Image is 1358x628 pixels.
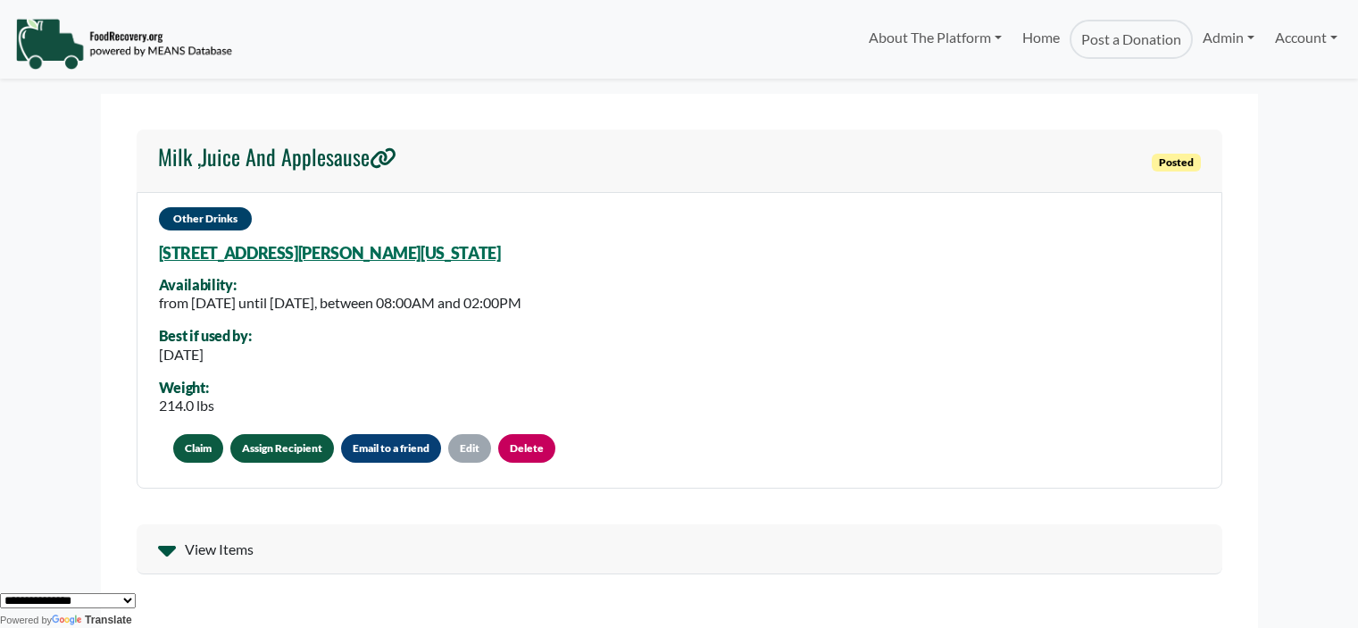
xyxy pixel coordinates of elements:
div: 214.0 lbs [159,395,214,416]
button: Email to a friend [341,434,441,463]
a: Milk ,Juice And Applesause [158,144,396,178]
a: Edit [448,434,491,463]
a: Assign Recipient [230,434,334,463]
h4: Milk ,Juice And Applesause [158,144,396,170]
span: Other Drinks [159,207,252,230]
img: NavigationLogo_FoodRecovery-91c16205cd0af1ed486a0f1a7774a6544ea792ac00100771e7dd3ec7c0e58e41.png [15,17,232,71]
a: Account [1265,20,1347,55]
a: [STREET_ADDRESS][PERSON_NAME][US_STATE] [159,243,501,263]
a: Post a Donation [1070,20,1193,59]
a: Delete [498,434,555,463]
span: Posted [1152,154,1201,172]
img: Google Translate [52,615,85,627]
a: Translate [52,614,132,626]
div: Weight: [159,380,214,396]
div: [DATE] [159,344,252,365]
div: from [DATE] until [DATE], between 08:00AM and 02:00PM [159,292,521,314]
button: Claim [173,434,223,463]
a: Admin [1193,20,1264,55]
div: Best if used by: [159,328,252,344]
a: About The Platform [859,20,1012,55]
span: View Items [185,539,254,560]
div: Availability: [159,277,521,293]
a: Home [1012,20,1069,59]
